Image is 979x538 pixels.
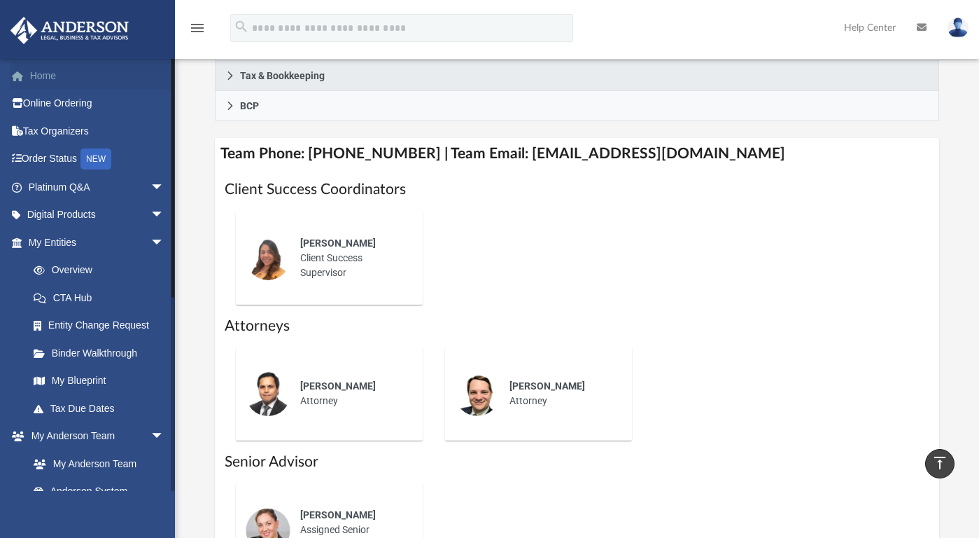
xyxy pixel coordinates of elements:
img: User Pic [948,18,969,38]
a: Platinum Q&Aarrow_drop_down [10,173,185,201]
a: vertical_align_top [925,449,955,478]
span: [PERSON_NAME] [509,380,585,392]
div: NEW [80,149,111,170]
div: Attorney [500,369,622,418]
a: Tax Due Dates [20,394,185,422]
span: [PERSON_NAME] [300,380,376,392]
span: arrow_drop_down [150,201,178,230]
i: vertical_align_top [931,455,948,471]
a: CTA Hub [20,284,185,312]
a: Anderson System [20,478,178,506]
a: Home [10,62,185,90]
a: Online Ordering [10,90,185,118]
a: My Entitiesarrow_drop_down [10,228,185,256]
a: My Anderson Team [20,450,171,478]
span: BCP [240,101,259,111]
a: Entity Change Request [20,312,185,340]
span: Tax & Bookkeeping [240,71,325,81]
h1: Senior Advisor [225,452,929,472]
img: Anderson Advisors Platinum Portal [6,17,133,44]
a: My Anderson Teamarrow_drop_down [10,422,178,450]
span: [PERSON_NAME] [300,237,376,249]
a: menu [189,27,206,36]
a: Overview [20,256,185,284]
span: arrow_drop_down [150,173,178,202]
span: arrow_drop_down [150,228,178,257]
img: thumbnail [455,371,500,416]
a: My Blueprint [20,367,178,395]
span: arrow_drop_down [150,422,178,451]
div: Client Success Supervisor [290,226,413,290]
h1: Attorneys [225,316,929,336]
a: Tax & Bookkeeping [215,61,938,91]
i: search [234,19,249,34]
span: [PERSON_NAME] [300,509,376,520]
img: thumbnail [246,235,290,280]
h4: Team Phone: [PHONE_NUMBER] | Team Email: [EMAIL_ADDRESS][DOMAIN_NAME] [215,138,938,170]
a: Tax Organizers [10,117,185,145]
h1: Client Success Coordinators [225,179,929,200]
a: Binder Walkthrough [20,339,185,367]
div: Attorney [290,369,413,418]
a: BCP [215,91,938,121]
i: menu [189,20,206,36]
a: Order StatusNEW [10,145,185,174]
img: thumbnail [246,371,290,416]
a: Digital Productsarrow_drop_down [10,201,185,229]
